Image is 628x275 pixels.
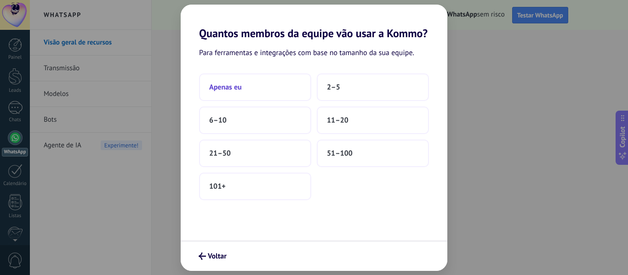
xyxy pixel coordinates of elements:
[317,73,429,101] button: 2–5
[209,149,231,158] span: 21–50
[327,149,353,158] span: 51–100
[208,253,227,259] span: Voltar
[199,47,414,59] span: Para ferramentas e integrações com base no tamanho da sua equipe.
[181,5,447,40] h2: Quantos membros da equipe vão usar a Kommo?
[327,83,340,92] span: 2–5
[317,107,429,134] button: 11–20
[199,173,311,200] button: 101+
[199,107,311,134] button: 6–10
[209,116,227,125] span: 6–10
[209,83,242,92] span: Apenas eu
[194,248,231,264] button: Voltar
[209,182,226,191] span: 101+
[199,140,311,167] button: 21–50
[199,73,311,101] button: Apenas eu
[317,140,429,167] button: 51–100
[327,116,348,125] span: 11–20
